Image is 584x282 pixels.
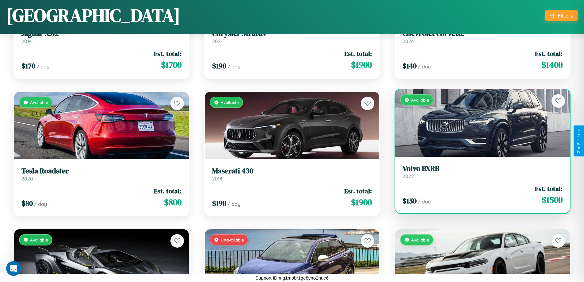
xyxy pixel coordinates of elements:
[403,61,417,71] span: $ 140
[21,61,35,71] span: $ 170
[154,187,181,195] span: Est. total:
[542,194,563,206] span: $ 1500
[403,29,563,44] a: Chevrolet Corvette2024
[30,100,48,105] span: Available
[161,59,181,71] span: $ 1700
[403,173,414,179] span: 2022
[351,59,372,71] span: $ 1900
[535,49,563,58] span: Est. total:
[34,201,47,207] span: / day
[212,29,372,44] a: Chrysler Stratus2021
[30,237,48,242] span: Available
[154,49,181,58] span: Est. total:
[558,12,573,19] div: Filters
[541,59,563,71] span: $ 1400
[221,237,244,242] span: Unavailable
[403,164,563,173] h3: Volvo BXRB
[403,164,563,179] a: Volvo BXRB2022
[21,29,181,44] a: Jaguar XJ122014
[344,49,372,58] span: Est. total:
[212,61,226,71] span: $ 190
[418,199,431,205] span: / day
[418,64,431,70] span: / day
[411,97,429,102] span: Available
[212,198,226,208] span: $ 190
[403,196,417,206] span: $ 150
[21,38,32,44] span: 2014
[351,196,372,208] span: $ 1900
[403,38,414,44] span: 2024
[21,167,181,182] a: Tesla Roadster2020
[577,129,581,153] div: Give Feedback
[36,64,49,70] span: / day
[21,198,33,208] span: $ 80
[164,196,181,208] span: $ 800
[6,261,21,276] iframe: Intercom live chat
[6,3,180,28] h1: [GEOGRAPHIC_DATA]
[212,38,223,44] span: 2021
[535,184,563,193] span: Est. total:
[212,167,372,176] h3: Maserati 430
[255,274,329,282] p: Support ID: mg1mobr1ge8yno2nue6
[344,187,372,195] span: Est. total:
[21,176,33,182] span: 2020
[545,10,578,21] button: Filters
[21,167,181,176] h3: Tesla Roadster
[227,201,240,207] span: / day
[212,167,372,182] a: Maserati 4302014
[227,64,240,70] span: / day
[411,237,429,242] span: Available
[221,100,239,105] span: Available
[212,176,223,182] span: 2014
